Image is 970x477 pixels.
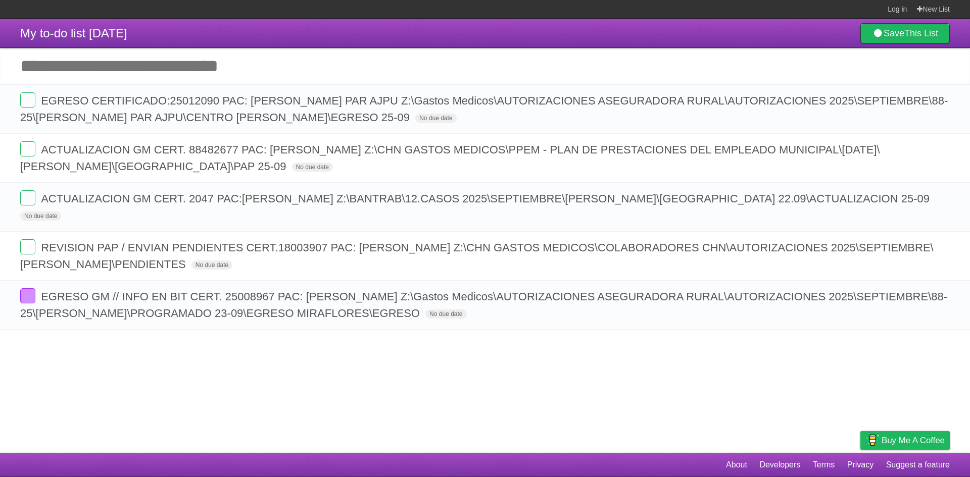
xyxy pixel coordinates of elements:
span: Buy me a coffee [882,432,945,449]
label: Done [20,239,35,254]
label: Done [20,141,35,156]
span: No due date [20,211,61,221]
a: Privacy [847,455,874,474]
a: SaveThis List [860,23,950,43]
span: ACTUALIZACION GM CERT. 2047 PAC:[PERSON_NAME] Z:\BANTRAB\12.CASOS 2025\SEPTIEMBRE\[PERSON_NAME]\[... [41,192,932,205]
label: Done [20,288,35,303]
span: EGRESO GM // INFO EN BIT CERT. 25008967 PAC: [PERSON_NAME] Z:\Gastos Medicos\AUTORIZACIONES ASEGU... [20,290,947,320]
span: ACTUALIZACION GM CERT. 88482677 PAC: [PERSON_NAME] Z:\CHN GASTOS MEDICOS\PPEM - PLAN DE PRESTACIO... [20,143,880,173]
label: Done [20,190,35,205]
a: Suggest a feature [886,455,950,474]
b: This List [904,28,938,38]
a: Terms [813,455,835,474]
img: Buy me a coffee [865,432,879,449]
span: REVISION PAP / ENVIAN PENDIENTES CERT.18003907 PAC: [PERSON_NAME] Z:\CHN GASTOS MEDICOS\COLABORAD... [20,241,934,271]
a: Buy me a coffee [860,431,950,450]
span: No due date [425,309,466,319]
span: No due date [292,163,333,172]
span: No due date [191,260,232,270]
a: About [726,455,747,474]
span: My to-do list [DATE] [20,26,127,40]
a: Developers [759,455,800,474]
label: Done [20,92,35,108]
span: EGRESO CERTIFICADO:25012090 PAC: [PERSON_NAME] PAR AJPU Z:\Gastos Medicos\AUTORIZACIONES ASEGURAD... [20,94,948,124]
span: No due date [415,114,456,123]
